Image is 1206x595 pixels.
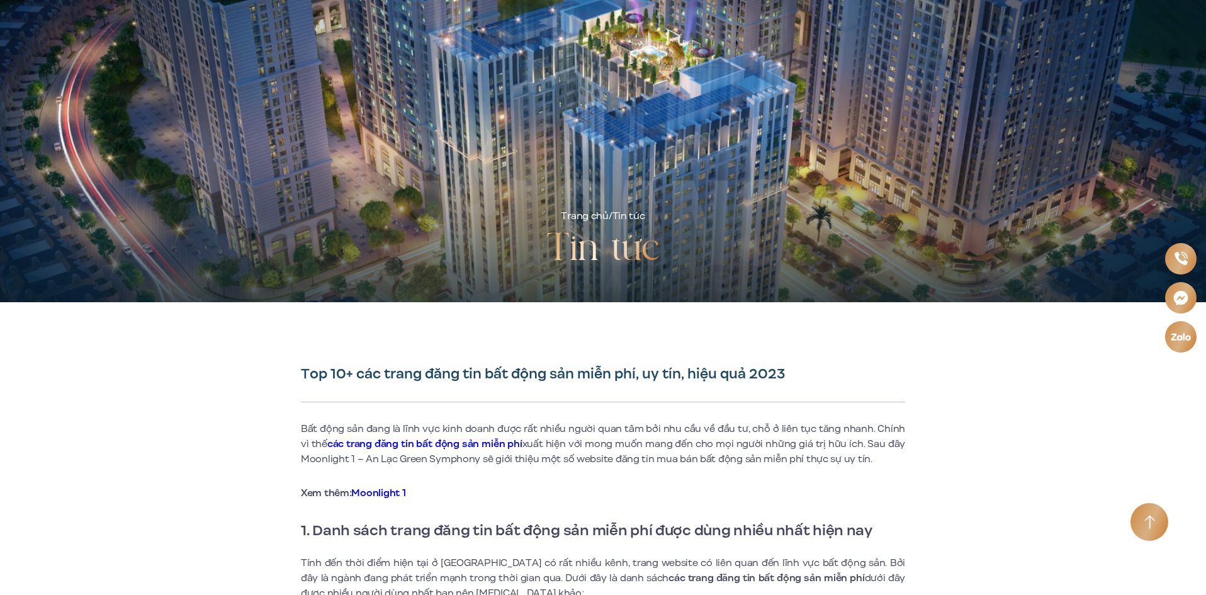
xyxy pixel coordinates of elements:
img: Messenger icon [1173,289,1189,305]
a: Trang chủ [561,209,608,223]
h1: Top 10+ các trang đăng tin bất động sản miễn phí, uy tín, hiệu quả 2023 [301,365,905,383]
strong: Xem thêm: [301,486,405,500]
strong: các trang đăng tin bất động sản miễn phí [668,571,864,585]
a: Moonlight 1 [351,486,405,500]
img: Zalo icon [1170,332,1192,341]
strong: 1. Danh sách trang đăng tin bất động sản miễn phí được dùng nhiều nhất hiện nay [301,519,872,541]
img: Arrow icon [1144,515,1155,530]
img: Phone icon [1174,251,1188,266]
a: các trang đăng tin bất động sản miễn phí [327,437,522,451]
div: / [561,209,645,224]
span: Tin tức [612,209,645,223]
p: Bất động sản đang là lĩnh vực kinh doanh được rất nhiều người quan tâm bởi nhu cầu về đầu tư, chỗ... [301,421,905,467]
h2: Tin tức [546,224,660,275]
